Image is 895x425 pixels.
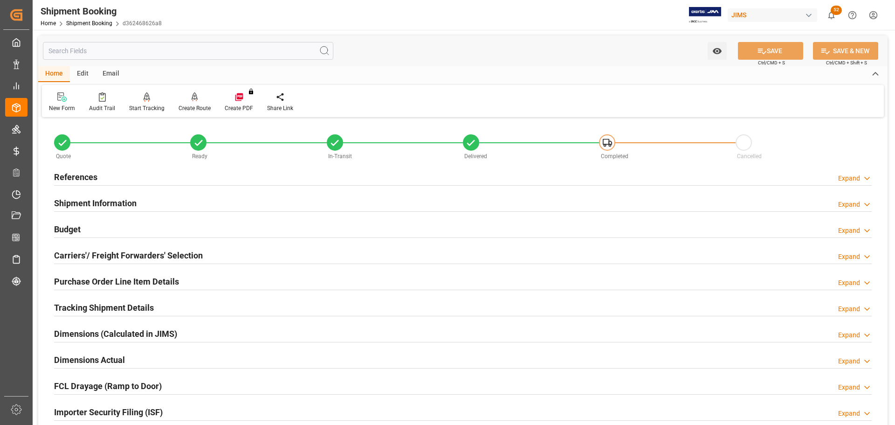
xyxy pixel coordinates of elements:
[96,66,126,82] div: Email
[813,42,878,60] button: SAVE & NEW
[56,153,71,160] span: Quote
[838,174,860,183] div: Expand
[54,249,203,262] h2: Carriers'/ Freight Forwarders' Selection
[66,20,112,27] a: Shipment Booking
[54,354,125,366] h2: Dimensions Actual
[838,330,860,340] div: Expand
[831,6,842,15] span: 52
[737,153,762,160] span: Cancelled
[328,153,352,160] span: In-Transit
[54,171,97,183] h2: References
[689,7,721,23] img: Exertis%20JAM%20-%20Email%20Logo.jpg_1722504956.jpg
[838,383,860,392] div: Expand
[49,104,75,112] div: New Form
[267,104,293,112] div: Share Link
[738,42,803,60] button: SAVE
[54,223,81,236] h2: Budget
[758,59,785,66] span: Ctrl/CMD + S
[838,252,860,262] div: Expand
[54,406,163,418] h2: Importer Security Filing (ISF)
[192,153,207,160] span: Ready
[838,304,860,314] div: Expand
[41,20,56,27] a: Home
[43,42,333,60] input: Search Fields
[842,5,863,26] button: Help Center
[54,301,154,314] h2: Tracking Shipment Details
[129,104,165,112] div: Start Tracking
[41,4,162,18] div: Shipment Booking
[826,59,867,66] span: Ctrl/CMD + Shift + S
[728,6,821,24] button: JIMS
[838,356,860,366] div: Expand
[54,275,179,288] h2: Purchase Order Line Item Details
[54,197,137,209] h2: Shipment Information
[838,226,860,236] div: Expand
[54,380,162,392] h2: FCL Drayage (Ramp to Door)
[54,327,177,340] h2: Dimensions (Calculated in JIMS)
[70,66,96,82] div: Edit
[464,153,487,160] span: Delivered
[728,8,817,22] div: JIMS
[179,104,211,112] div: Create Route
[601,153,628,160] span: Completed
[89,104,115,112] div: Audit Trail
[821,5,842,26] button: show 52 new notifications
[38,66,70,82] div: Home
[838,409,860,418] div: Expand
[838,278,860,288] div: Expand
[838,200,860,209] div: Expand
[708,42,727,60] button: open menu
